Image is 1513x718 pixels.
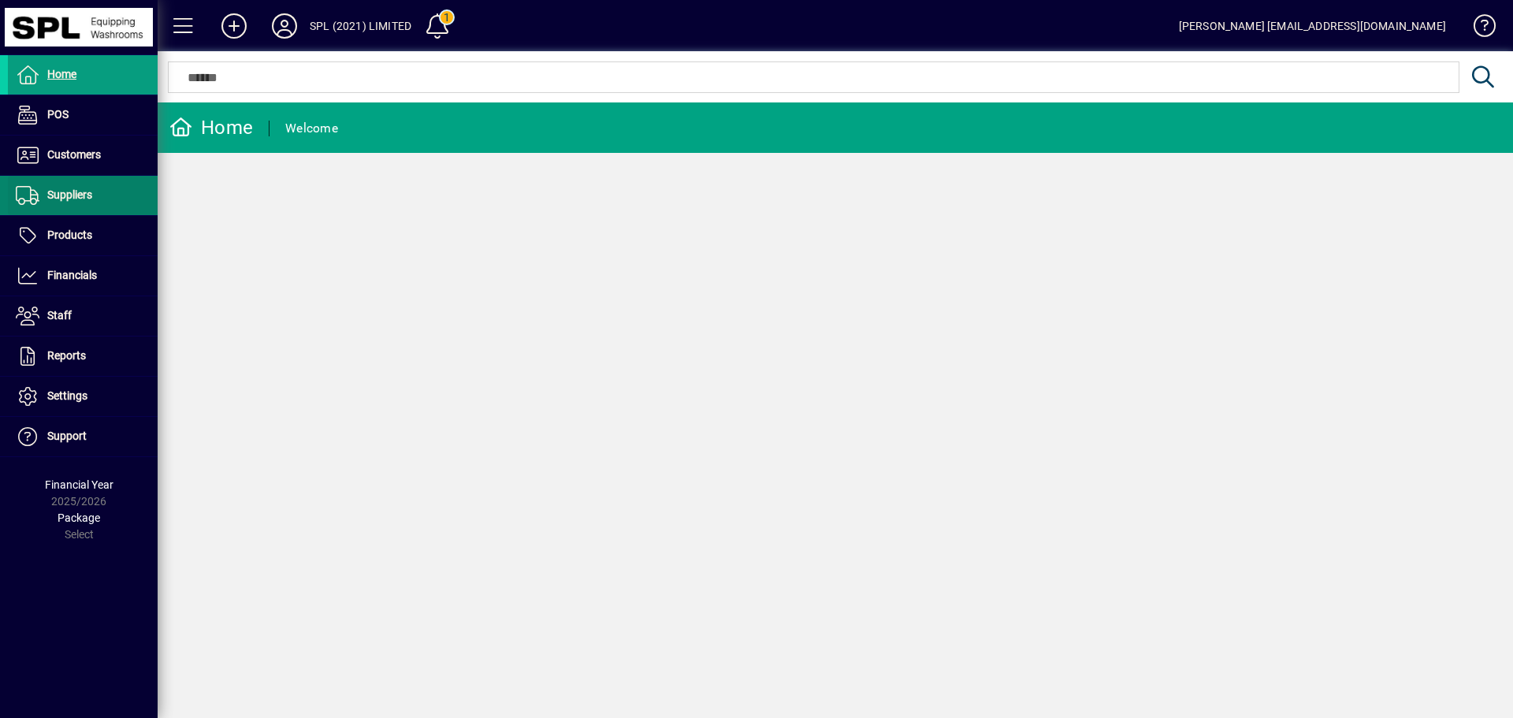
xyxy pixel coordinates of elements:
[285,116,338,141] div: Welcome
[8,417,158,456] a: Support
[8,256,158,296] a: Financials
[47,188,92,201] span: Suppliers
[310,13,411,39] div: SPL (2021) LIMITED
[47,148,101,161] span: Customers
[8,337,158,376] a: Reports
[8,176,158,215] a: Suppliers
[8,95,158,135] a: POS
[47,229,92,241] span: Products
[8,136,158,175] a: Customers
[47,389,87,402] span: Settings
[47,430,87,442] span: Support
[58,512,100,524] span: Package
[259,12,310,40] button: Profile
[209,12,259,40] button: Add
[169,115,253,140] div: Home
[47,349,86,362] span: Reports
[8,377,158,416] a: Settings
[8,216,158,255] a: Products
[45,478,113,491] span: Financial Year
[47,68,76,80] span: Home
[1179,13,1446,39] div: [PERSON_NAME] [EMAIL_ADDRESS][DOMAIN_NAME]
[8,296,158,336] a: Staff
[47,309,72,322] span: Staff
[1462,3,1493,54] a: Knowledge Base
[47,269,97,281] span: Financials
[47,108,69,121] span: POS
